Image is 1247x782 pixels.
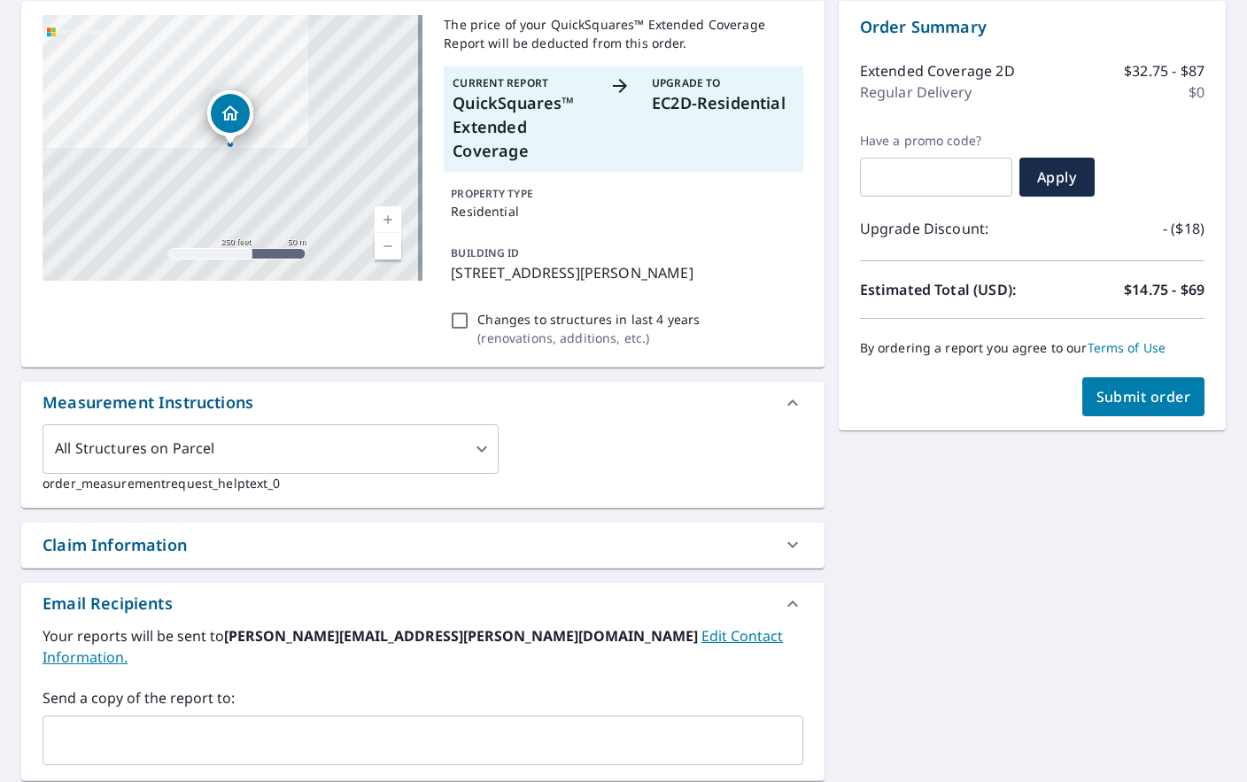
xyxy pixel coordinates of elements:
div: Measurement Instructions [43,391,253,414]
div: Email Recipients [21,583,825,625]
div: Dropped pin, building 1, Residential property, 259 Marianpark Way Hamilton, MT 59840 [207,90,253,145]
p: - ($18) [1163,218,1204,239]
span: Submit order [1096,387,1191,406]
p: Estimated Total (USD): [860,279,1033,300]
p: Upgrade Discount: [860,218,1033,239]
p: Changes to structures in last 4 years [477,310,700,329]
p: Extended Coverage 2D [860,60,1015,81]
button: Submit order [1082,377,1205,416]
p: EC2D-Residential [652,91,794,115]
p: Residential [451,202,795,221]
p: [STREET_ADDRESS][PERSON_NAME] [451,262,795,283]
p: $32.75 - $87 [1124,60,1204,81]
span: Apply [1034,167,1080,187]
p: Upgrade To [652,75,794,91]
p: $0 [1189,81,1204,103]
p: By ordering a report you agree to our [860,340,1204,356]
label: Have a promo code? [860,133,1012,149]
p: order_measurementrequest_helptext_0 [43,474,803,492]
button: Apply [1019,158,1095,197]
div: Claim Information [21,523,825,568]
p: $14.75 - $69 [1124,279,1204,300]
div: Claim Information [43,533,187,557]
a: EditContactInfo [43,626,783,667]
p: Order Summary [860,15,1204,39]
div: Measurement Instructions [21,382,825,424]
label: Your reports will be sent to [43,625,803,668]
label: Send a copy of the report to: [43,687,803,708]
p: Current Report [453,75,595,91]
p: Regular Delivery [860,81,972,103]
p: ( renovations, additions, etc. ) [477,329,700,347]
p: The price of your QuickSquares™ Extended Coverage Report will be deducted from this order. [444,15,802,52]
a: Current Level 17, Zoom Out [375,233,401,259]
p: QuickSquares™ Extended Coverage [453,91,595,163]
p: PROPERTY TYPE [451,186,795,202]
p: BUILDING ID [451,245,519,260]
a: Terms of Use [1088,339,1166,356]
b: [PERSON_NAME][EMAIL_ADDRESS][PERSON_NAME][DOMAIN_NAME] [224,626,701,646]
div: Email Recipients [43,592,173,616]
div: All Structures on Parcel [43,424,499,474]
a: Current Level 17, Zoom In [375,206,401,233]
